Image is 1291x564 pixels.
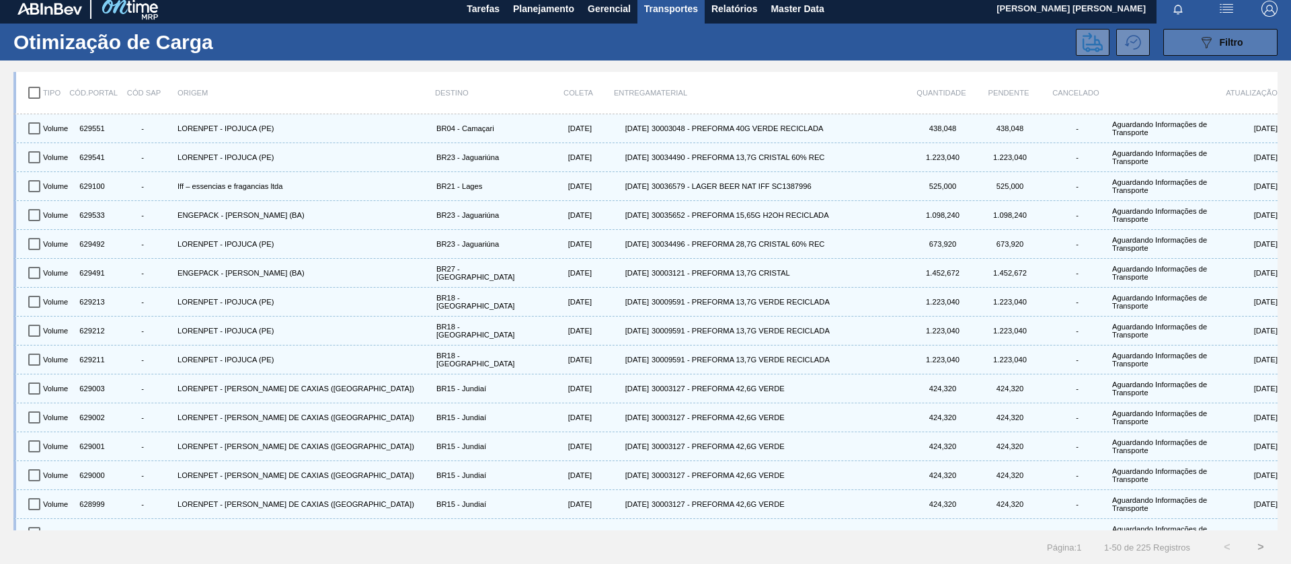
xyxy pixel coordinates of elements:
[74,348,108,371] div: 629211
[535,117,592,140] div: [DATE]
[1244,530,1278,564] button: >
[1109,290,1210,313] div: Aguardando Informações de Transporte
[434,290,535,313] div: BR18 - [GEOGRAPHIC_DATA]
[1261,1,1278,17] img: Logout
[175,261,434,284] div: ENGEPACK - SIMÕES FILHO (BA)
[40,290,74,313] div: Volume
[1210,204,1278,227] div: [DATE]
[592,319,649,342] div: [DATE]
[40,348,74,371] div: Volume
[588,1,631,17] span: Gerencial
[1109,522,1210,545] div: Aguardando Informações de Transporte
[1045,124,1109,132] div: -
[908,348,975,371] div: 1.223,040
[434,493,535,516] div: BR15 - Jundiaí
[535,146,592,169] div: [DATE]
[592,406,649,429] div: [DATE]
[649,146,908,169] div: 30034490 - PREFORMA 13,7G CRISTAL 60% REC
[1109,435,1210,458] div: Aguardando Informações de Transporte
[650,79,908,107] div: Material
[711,1,757,17] span: Relatórios
[975,79,1042,107] div: Pendente
[40,146,74,169] div: Volume
[908,233,975,255] div: 673,920
[592,204,649,227] div: [DATE]
[178,79,435,107] div: Origem
[908,435,975,458] div: 424,320
[110,356,175,364] div: -
[434,175,535,198] div: BR21 - Lages
[649,319,908,342] div: 30009591 - PREFORMA 13,7G VERDE RECICLADA
[40,175,74,198] div: Volume
[1045,356,1109,364] div: -
[74,406,108,429] div: 629002
[1042,79,1109,107] div: Cancelado
[975,435,1042,458] div: 424,320
[434,261,535,284] div: BR27 - [GEOGRAPHIC_DATA]
[110,298,175,306] div: -
[40,464,74,487] div: Volume
[908,175,975,198] div: 525,000
[1210,79,1278,107] div: Atualização
[1045,211,1109,219] div: -
[649,377,908,400] div: 30003127 - PREFORMA 42,6G VERDE
[535,319,592,342] div: [DATE]
[434,464,535,487] div: BR15 - Jundiaí
[13,34,258,50] h1: Otimização de Carga
[1045,269,1109,277] div: -
[644,1,698,17] span: Transportes
[1045,529,1109,537] div: -
[975,146,1042,169] div: 1.223,040
[1210,290,1278,313] div: [DATE]
[110,240,175,248] div: -
[74,493,108,516] div: 628999
[40,233,74,255] div: Volume
[1210,348,1278,371] div: [DATE]
[535,406,592,429] div: [DATE]
[43,79,77,107] div: Tipo
[975,377,1042,400] div: 424,320
[649,348,908,371] div: 30009591 - PREFORMA 13,7G VERDE RECICLADA
[535,348,592,371] div: [DATE]
[74,377,108,400] div: 629003
[908,117,975,140] div: 438,048
[908,146,975,169] div: 1.223,040
[74,175,108,198] div: 629100
[908,377,975,400] div: 424,320
[592,348,649,371] div: [DATE]
[110,153,175,161] div: -
[434,204,535,227] div: BR23 - Jaguariúna
[535,377,592,400] div: [DATE]
[1045,442,1109,450] div: -
[1210,530,1244,564] button: <
[74,146,108,169] div: 629541
[175,290,434,313] div: LORENPET - IPOJUCA (PE)
[649,406,908,429] div: 30003127 - PREFORMA 42,6G VERDE
[908,290,975,313] div: 1.223,040
[74,435,108,458] div: 629001
[1045,153,1109,161] div: -
[908,493,975,516] div: 424,320
[1109,493,1210,516] div: Aguardando Informações de Transporte
[17,3,82,15] img: TNhmsLtSVTkK8tSr43FrP2fwEKptu5GPRR3wAAAABJRU5ErkJggg==
[175,319,434,342] div: LORENPET - IPOJUCA (PE)
[975,233,1042,255] div: 673,920
[1101,542,1190,553] span: 1 - 50 de 225 Registros
[908,406,975,429] div: 424,320
[975,348,1042,371] div: 1.223,040
[1210,319,1278,342] div: [DATE]
[40,406,74,429] div: Volume
[1210,435,1278,458] div: [DATE]
[1045,240,1109,248] div: -
[74,233,108,255] div: 629492
[434,146,535,169] div: BR23 - Jaguariúna
[1210,493,1278,516] div: [DATE]
[1045,298,1109,306] div: -
[649,117,908,140] div: 30003048 - PREFORMA 40G VERDE RECICLADA
[434,377,535,400] div: BR15 - Jundiaí
[110,124,175,132] div: -
[434,522,535,545] div: BR15 - Jundiaí
[1210,117,1278,140] div: [DATE]
[1218,1,1235,17] img: userActions
[1210,406,1278,429] div: [DATE]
